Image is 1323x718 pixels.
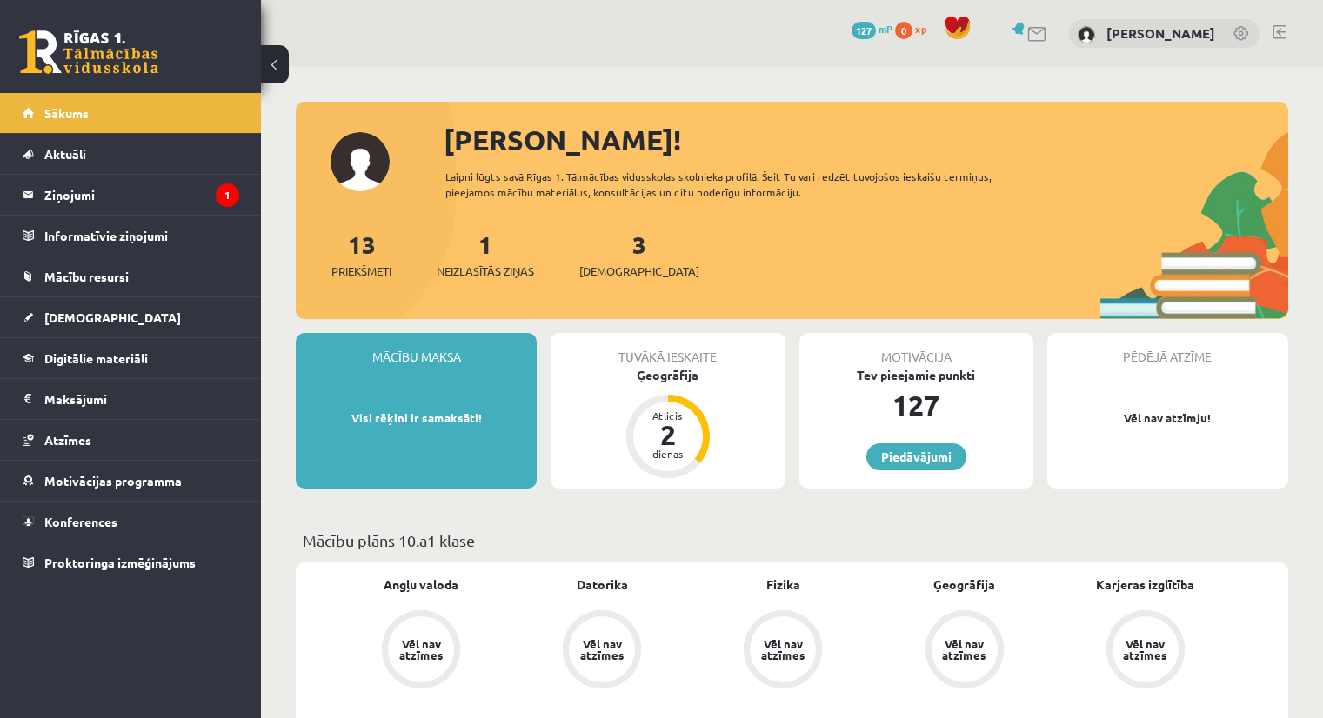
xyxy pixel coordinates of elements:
a: Vēl nav atzīmes [1055,610,1236,692]
span: Mācību resursi [44,269,129,284]
div: Vēl nav atzīmes [397,638,445,661]
span: Digitālie materiāli [44,350,148,366]
a: Fizika [766,575,800,594]
span: Aktuāli [44,146,86,162]
div: Vēl nav atzīmes [1121,638,1170,661]
div: Pēdējā atzīme [1047,333,1288,366]
div: Motivācija [799,333,1033,366]
a: Ģeogrāfija Atlicis 2 dienas [551,366,785,481]
legend: Maksājumi [44,379,239,419]
a: Vēl nav atzīmes [331,610,511,692]
a: 1Neizlasītās ziņas [437,229,534,280]
a: 0 xp [895,22,935,36]
div: Atlicis [642,410,694,421]
span: Neizlasītās ziņas [437,263,534,280]
span: [DEMOGRAPHIC_DATA] [44,309,181,325]
a: Vēl nav atzīmes [874,610,1055,692]
span: Atzīmes [44,432,91,448]
a: Motivācijas programma [23,461,239,501]
legend: Ziņojumi [44,175,239,215]
a: Ziņojumi1 [23,175,239,215]
div: [PERSON_NAME]! [444,119,1288,161]
a: Vēl nav atzīmes [692,610,873,692]
div: 127 [799,384,1033,426]
a: 127 mP [852,22,892,36]
a: Aktuāli [23,134,239,174]
span: [DEMOGRAPHIC_DATA] [579,263,699,280]
a: [DEMOGRAPHIC_DATA] [23,297,239,337]
span: Priekšmeti [331,263,391,280]
a: Atzīmes [23,420,239,460]
img: Veronika Dekanicka [1078,26,1095,43]
a: Vēl nav atzīmes [511,610,692,692]
span: 127 [852,22,876,39]
a: Proktoringa izmēģinājums [23,542,239,582]
div: Mācību maksa [296,333,537,366]
a: Konferences [23,502,239,542]
span: Konferences [44,514,117,529]
a: Informatīvie ziņojumi [23,216,239,256]
i: 1 [216,183,239,207]
span: Proktoringa izmēģinājums [44,555,196,570]
div: 2 [642,421,694,449]
span: mP [879,22,892,36]
a: Karjeras izglītība [1096,575,1194,594]
span: Motivācijas programma [44,473,182,489]
span: xp [915,22,926,36]
a: 3[DEMOGRAPHIC_DATA] [579,229,699,280]
div: Vēl nav atzīmes [758,638,807,661]
span: 0 [895,22,912,39]
p: Visi rēķini ir samaksāti! [304,409,528,427]
a: Piedāvājumi [866,443,966,470]
a: Rīgas 1. Tālmācības vidusskola [19,30,158,74]
a: Ģeogrāfija [933,575,995,594]
a: Sākums [23,93,239,133]
div: Ģeogrāfija [551,366,785,384]
div: Tev pieejamie punkti [799,366,1033,384]
p: Vēl nav atzīmju! [1056,409,1280,427]
a: Maksājumi [23,379,239,419]
div: dienas [642,449,694,459]
p: Mācību plāns 10.a1 klase [303,529,1281,552]
a: Datorika [577,575,628,594]
span: Sākums [44,105,89,121]
div: Laipni lūgts savā Rīgas 1. Tālmācības vidusskolas skolnieka profilā. Šeit Tu vari redzēt tuvojošo... [445,169,1041,200]
legend: Informatīvie ziņojumi [44,216,239,256]
a: Digitālie materiāli [23,338,239,378]
div: Vēl nav atzīmes [578,638,626,661]
a: Mācību resursi [23,256,239,296]
a: [PERSON_NAME] [1106,24,1215,42]
a: 13Priekšmeti [331,229,391,280]
a: Angļu valoda [384,575,458,594]
div: Vēl nav atzīmes [940,638,989,661]
div: Tuvākā ieskaite [551,333,785,366]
